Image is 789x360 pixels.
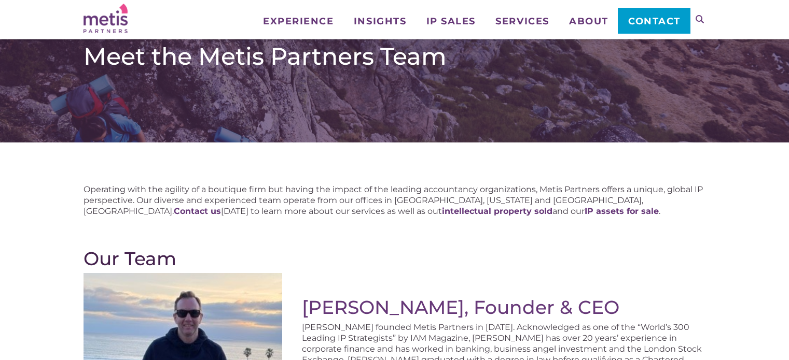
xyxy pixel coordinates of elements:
span: About [569,17,608,26]
a: Contact [618,8,690,34]
h1: Meet the Metis Partners Team [84,42,706,71]
a: IP assets for sale [585,206,659,216]
span: Insights [354,17,406,26]
p: Operating with the agility of a boutique firm but having the impact of the leading accountancy or... [84,184,706,217]
span: Contact [628,17,681,26]
h2: Our Team [84,248,706,269]
span: Experience [263,17,334,26]
span: Services [495,17,549,26]
img: Metis Partners [84,4,128,33]
a: [PERSON_NAME], Founder & CEO [302,296,619,319]
a: intellectual property sold [442,206,552,216]
span: IP Sales [426,17,476,26]
a: Contact us [174,206,221,216]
